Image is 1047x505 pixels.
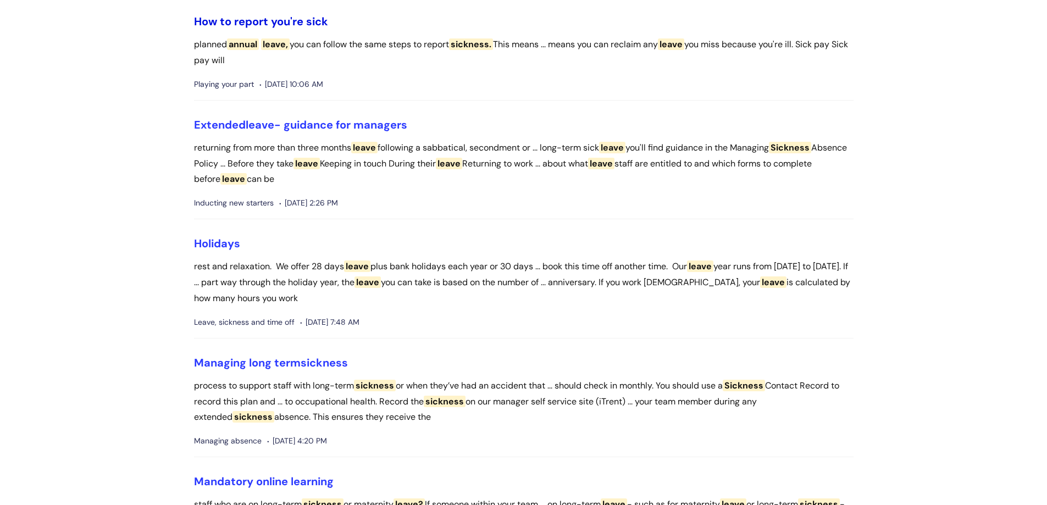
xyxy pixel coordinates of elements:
[293,158,320,169] span: leave
[769,142,811,153] span: Sickness
[232,411,274,423] span: sickness
[436,158,462,169] span: leave
[351,142,378,153] span: leave
[194,37,854,69] p: planned you can follow the same steps to report This means ... means you can reclaim any you miss...
[194,259,854,306] p: rest and relaxation. We offer 28 days plus bank holidays each year or 30 days ... book this time ...
[259,77,323,91] span: [DATE] 10:06 AM
[194,474,334,489] a: Mandatory online learning
[723,380,765,391] span: Sickness
[194,378,854,425] p: process to support staff with long-term or when they’ve had an accident that ... should check in ...
[354,380,396,391] span: sickness
[194,356,348,370] a: Managing long termsickness
[279,196,338,210] span: [DATE] 2:26 PM
[354,276,381,288] span: leave
[760,276,786,288] span: leave
[227,38,259,50] span: annual
[194,118,407,132] a: Extendedleave- guidance for managers
[344,260,370,272] span: leave
[194,77,254,91] span: Playing your part
[449,38,493,50] span: sickness.
[599,142,625,153] span: leave
[267,434,327,448] span: [DATE] 4:20 PM
[194,196,274,210] span: Inducting new starters
[588,158,614,169] span: leave
[194,236,240,251] a: Holidays
[194,315,295,329] span: Leave, sickness and time off
[220,173,247,185] span: leave
[261,38,290,50] span: leave,
[301,356,348,370] span: sickness
[194,140,854,187] p: returning from more than three months following a sabbatical, secondment or ... long-term sick yo...
[246,118,274,132] span: leave
[424,396,466,407] span: sickness
[194,434,262,448] span: Managing absence
[687,260,713,272] span: leave
[300,315,359,329] span: [DATE] 7:48 AM
[658,38,684,50] span: leave
[194,14,328,29] a: How to report you're sick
